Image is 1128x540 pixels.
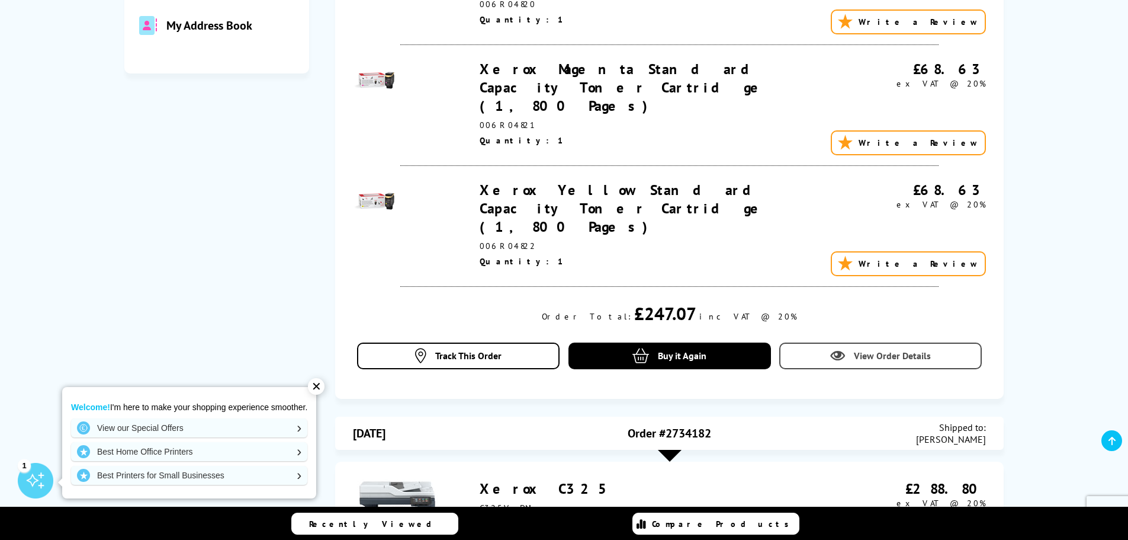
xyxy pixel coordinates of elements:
a: Best Home Office Printers [71,442,307,461]
span: Order #2734182 [628,426,711,441]
a: Best Printers for Small Businesses [71,466,307,485]
a: Xerox Yellow Standard Capacity Toner Cartridge (1,800 Pages) [480,181,775,236]
span: Shipped to: [916,421,986,433]
a: Write a Review [831,251,986,276]
span: Buy it Again [658,350,706,362]
a: View Order Details [779,343,982,369]
span: Recently Viewed [309,519,444,529]
span: Quantity: 1 [480,256,565,267]
a: Track This Order [357,343,560,369]
div: £68.63 [834,60,986,78]
a: Write a Review [831,130,986,155]
img: Xerox Magenta Standard Capacity Toner Cartridge (1,800 Pages) [353,60,394,101]
a: Write a Review [831,9,986,34]
div: £288.80 [834,480,986,498]
div: ✕ [308,378,324,395]
span: Quantity: 1 [480,14,565,25]
p: I'm here to make your shopping experience smoother. [71,402,307,413]
span: Compare Products [652,519,795,529]
a: View our Special Offers [71,418,307,437]
span: Write a Review [859,258,979,269]
div: ex VAT @ 20% [834,78,986,89]
span: Write a Review [859,138,979,148]
a: Compare Products [632,513,799,535]
a: Xerox C325 [480,480,616,498]
div: £68.63 [834,181,986,199]
span: Quantity: 1 [480,135,565,146]
div: 1 [18,459,31,472]
strong: Welcome! [71,402,110,412]
a: Xerox Magenta Standard Capacity Toner Cartridge (1,800 Pages) [480,60,773,115]
div: inc VAT @ 20% [699,311,797,322]
span: [DATE] [353,426,385,441]
div: £247.07 [634,302,696,325]
span: My Address Book [166,18,252,33]
div: ex VAT @ 20% [834,498,986,509]
span: Track This Order [435,350,502,362]
img: Xerox Yellow Standard Capacity Toner Cartridge (1,800 Pages) [353,181,394,222]
span: View Order Details [854,350,931,362]
img: address-book-duotone-solid.svg [139,16,157,35]
a: Buy it Again [568,343,771,369]
div: 006R04822 [480,241,834,251]
span: [PERSON_NAME] [916,433,986,445]
div: Order Total: [542,311,631,322]
a: Recently Viewed [291,513,458,535]
div: 006R04821 [480,120,834,130]
div: ex VAT @ 20% [834,199,986,210]
span: Write a Review [859,17,979,27]
div: C325V_DNI [480,503,834,513]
